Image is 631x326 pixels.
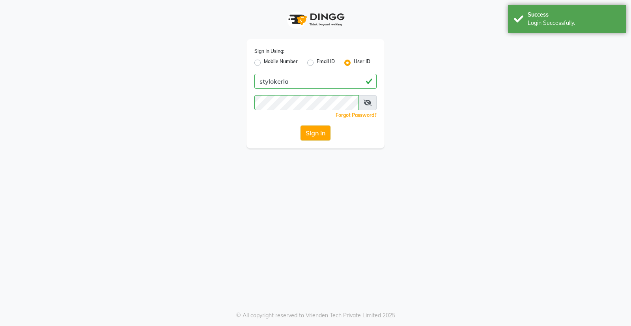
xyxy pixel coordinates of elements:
[254,95,359,110] input: Username
[528,11,620,19] div: Success
[254,74,377,89] input: Username
[528,19,620,27] div: Login Successfully.
[264,58,298,67] label: Mobile Number
[317,58,335,67] label: Email ID
[284,8,347,31] img: logo1.svg
[254,48,284,55] label: Sign In Using:
[336,112,377,118] a: Forgot Password?
[354,58,370,67] label: User ID
[301,126,330,141] button: Sign In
